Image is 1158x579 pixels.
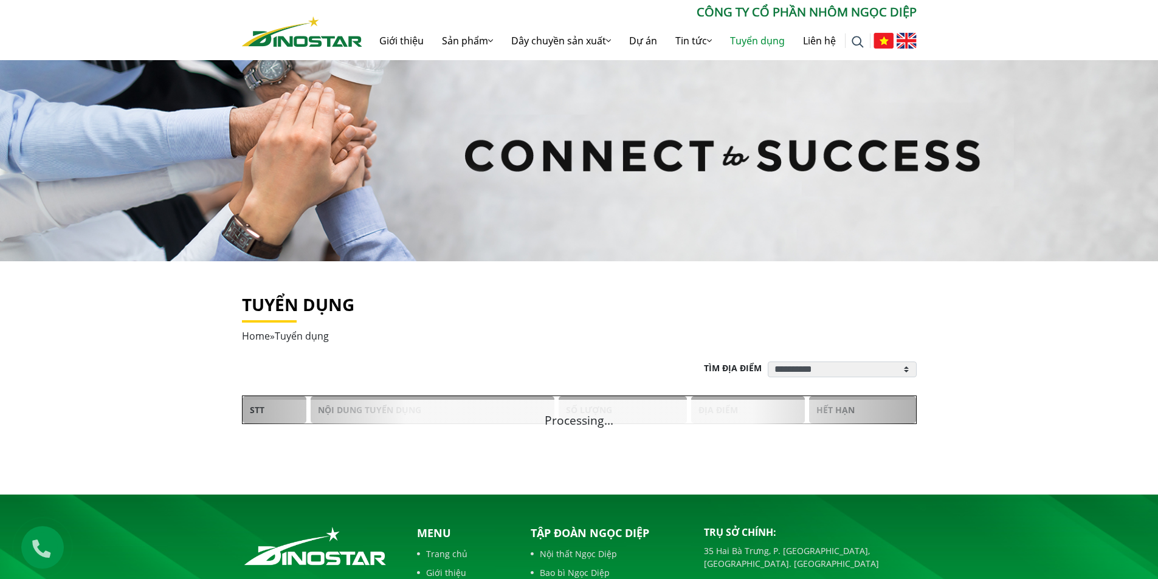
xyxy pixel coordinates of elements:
[242,329,329,343] span: »
[531,566,686,579] a: Bao bì Ngọc Diệp
[362,3,917,21] p: CÔNG TY CỔ PHẦN NHÔM NGỌC DIỆP
[559,396,687,423] span: Số lượng
[874,33,894,49] img: Tiếng Việt
[666,21,721,60] a: Tin tức
[531,525,686,541] p: Tập đoàn Ngọc Diệp
[233,400,926,424] div: Processing...
[275,329,329,343] span: Tuyển dụng
[243,396,306,423] span: STT
[242,525,388,567] img: logo_footer
[721,21,794,60] a: Tuyển dụng
[417,525,511,541] p: Menu
[242,329,270,343] a: Home
[897,33,917,49] img: English
[242,295,917,315] h1: Tuyển dụng
[704,544,917,570] p: 35 Hai Bà Trưng, P. [GEOGRAPHIC_DATA], [GEOGRAPHIC_DATA]. [GEOGRAPHIC_DATA]
[531,547,686,560] a: Nội thất Ngọc Diệp
[691,396,805,423] span: Địa điểm
[794,21,845,60] a: Liên hệ
[417,547,511,560] a: Trang chủ
[620,21,666,60] a: Dự án
[433,21,502,60] a: Sản phẩm
[417,566,511,579] a: Giới thiệu
[242,16,362,47] img: Nhôm Dinostar
[704,525,917,540] p: Trụ sở chính:
[502,21,620,60] a: Dây chuyền sản xuất
[370,21,433,60] a: Giới thiệu
[852,36,864,48] img: search
[809,396,916,423] span: Hết hạn
[311,396,554,423] span: Nội dung tuyển dụng
[704,361,768,374] p: Tìm địa điểm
